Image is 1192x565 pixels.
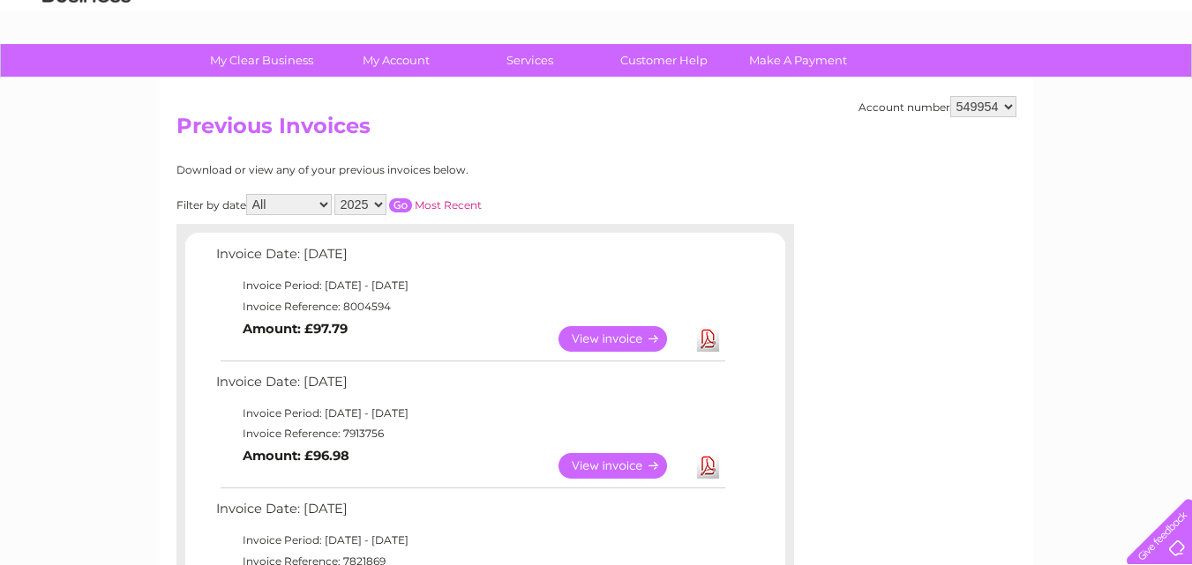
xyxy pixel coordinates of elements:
a: Customer Help [591,44,737,77]
a: View [559,453,688,479]
a: Most Recent [415,198,482,212]
a: Download [697,453,719,479]
b: Amount: £96.98 [243,448,349,464]
a: Blog [1038,75,1064,88]
td: Invoice Reference: 7913756 [212,423,728,444]
a: Energy [926,75,964,88]
a: Log out [1134,75,1175,88]
a: Download [697,326,719,352]
a: Contact [1075,75,1118,88]
a: Telecoms [975,75,1028,88]
a: 0333 014 3131 [859,9,981,31]
a: My Clear Business [189,44,334,77]
td: Invoice Period: [DATE] - [DATE] [212,403,728,424]
div: Download or view any of your previous invoices below. [176,164,640,176]
h2: Previous Invoices [176,114,1016,147]
a: My Account [323,44,469,77]
div: Filter by date [176,194,640,215]
div: Clear Business is a trading name of Verastar Limited (registered in [GEOGRAPHIC_DATA] No. 3667643... [180,10,1014,85]
a: Services [457,44,603,77]
div: Account number [858,96,1016,117]
a: View [559,326,688,352]
td: Invoice Date: [DATE] [212,370,728,403]
td: Invoice Date: [DATE] [212,497,728,530]
td: Invoice Reference: 8004594 [212,296,728,317]
a: Make A Payment [725,44,871,77]
td: Invoice Date: [DATE] [212,242,728,275]
b: Amount: £97.79 [243,321,348,337]
img: logo.png [41,46,131,100]
td: Invoice Period: [DATE] - [DATE] [212,530,728,551]
td: Invoice Period: [DATE] - [DATE] [212,275,728,296]
a: Water [881,75,915,88]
